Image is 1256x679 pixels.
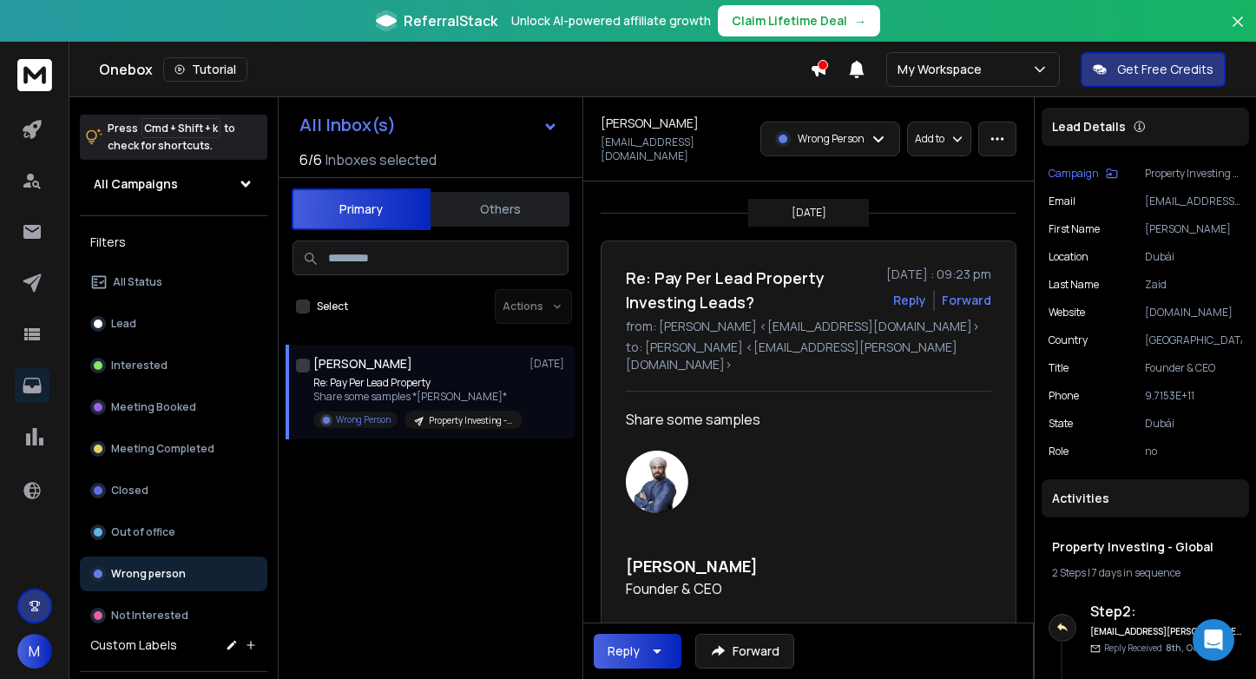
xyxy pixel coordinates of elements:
[313,376,522,390] p: Re: Pay Per Lead Property
[286,108,572,142] button: All Inbox(s)
[1049,333,1088,347] p: Country
[1049,361,1069,375] p: title
[80,348,267,383] button: Interested
[792,206,826,220] p: [DATE]
[1052,118,1126,135] p: Lead Details
[1049,250,1088,264] p: location
[1166,642,1201,654] span: 8th, Oct
[1049,417,1073,431] p: State
[1052,565,1086,580] span: 2 Steps
[80,473,267,508] button: Closed
[1081,52,1226,87] button: Get Free Credits
[404,10,497,31] span: ReferralStack
[94,175,178,193] h1: All Campaigns
[626,451,688,513] img: AIorK4zkNIM_W0RuZ5a4-lTXDl0g2QcICQ0LqR8Sr3Dwymj1IA7gMSfl4-xx4f9uOSGaOzveJe7ChSkZAqsA
[80,390,267,425] button: Meeting Booked
[1049,194,1075,208] p: Email
[1092,565,1180,580] span: 7 days in sequence
[1145,250,1242,264] p: Dubái
[1049,389,1079,403] p: Phone
[80,557,267,591] button: Wrong person
[608,643,640,660] div: Reply
[1145,278,1242,292] p: Zaid
[80,307,267,341] button: Lead
[108,120,235,155] p: Press to check for shortcuts.
[111,567,186,581] p: Wrong person
[99,57,810,82] div: Onebox
[1145,194,1242,208] p: [EMAIL_ADDRESS][DOMAIN_NAME]
[80,167,267,201] button: All Campaigns
[1104,642,1201,655] p: Reply Received
[594,634,681,669] button: Reply
[80,265,267,300] button: All Status
[429,414,512,427] p: Property Investing - Global
[1145,333,1242,347] p: [GEOGRAPHIC_DATA]
[111,484,148,498] p: Closed
[80,230,267,254] h3: Filters
[326,149,437,170] h3: Inboxes selected
[1052,538,1239,556] h1: Property Investing - Global
[1049,306,1085,320] p: website
[626,578,977,664] div: Founder & CEO
[601,135,750,163] p: [EMAIL_ADDRESS][DOMAIN_NAME]
[626,556,758,577] font: [PERSON_NAME]
[798,132,865,146] p: Wrong Person
[626,339,991,373] p: to: [PERSON_NAME] <[EMAIL_ADDRESS][PERSON_NAME][DOMAIN_NAME]>
[1145,222,1242,236] p: [PERSON_NAME]
[1049,222,1100,236] p: First Name
[601,115,699,132] h1: [PERSON_NAME]
[1145,361,1242,375] p: Founder & CEO
[1049,167,1118,181] button: Campaign
[511,12,711,30] p: Unlock AI-powered affiliate growth
[626,266,876,314] h1: Re: Pay Per Lead Property Investing Leads?
[17,634,52,669] button: M
[1049,445,1069,458] p: role
[942,292,991,309] div: Forward
[299,149,322,170] span: 6 / 6
[292,188,431,230] button: Primary
[163,57,247,82] button: Tutorial
[1090,601,1242,622] h6: Step 2 :
[915,132,944,146] p: Add to
[299,116,396,134] h1: All Inbox(s)
[1049,167,1099,181] p: Campaign
[1145,445,1242,458] p: no
[1145,167,1242,181] p: Property Investing - Global
[1042,479,1249,517] div: Activities
[529,357,569,371] p: [DATE]
[854,12,866,30] span: →
[893,292,926,309] button: Reply
[1090,625,1242,638] h6: [EMAIL_ADDRESS][PERSON_NAME][DOMAIN_NAME]
[90,636,177,654] h3: Custom Labels
[695,634,794,669] button: Forward
[1052,566,1239,580] div: |
[1145,417,1242,431] p: Dubái
[626,318,991,335] p: from: [PERSON_NAME] <[EMAIL_ADDRESS][DOMAIN_NAME]>
[111,359,168,372] p: Interested
[111,317,136,331] p: Lead
[336,413,391,426] p: Wrong Person
[1145,306,1242,320] p: [DOMAIN_NAME]
[111,400,196,414] p: Meeting Booked
[313,355,412,372] h1: [PERSON_NAME]
[80,515,267,550] button: Out of office
[111,442,214,456] p: Meeting Completed
[431,190,569,228] button: Others
[141,118,220,138] span: Cmd + Shift + k
[1226,10,1249,52] button: Close banner
[313,390,522,404] p: Share some samples *[PERSON_NAME]*
[1193,619,1234,661] div: Open Intercom Messenger
[80,598,267,633] button: Not Interested
[113,275,162,289] p: All Status
[1145,389,1242,403] p: 9.7153E+11
[111,609,188,623] p: Not Interested
[1117,61,1213,78] p: Get Free Credits
[898,61,989,78] p: My Workspace
[80,432,267,466] button: Meeting Completed
[1049,278,1099,292] p: Last Name
[886,266,991,283] p: [DATE] : 09:23 pm
[317,300,348,313] label: Select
